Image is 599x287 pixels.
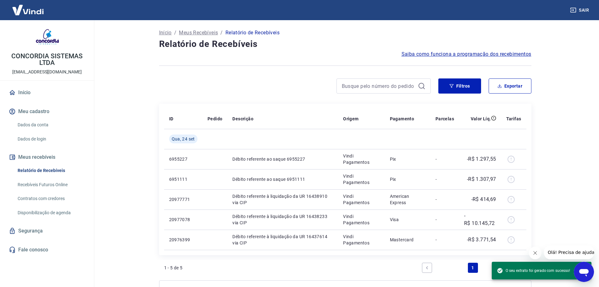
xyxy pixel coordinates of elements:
[569,4,591,16] button: Sair
[15,192,86,205] a: Contratos com credores
[343,116,358,122] p: Origem
[390,116,414,122] p: Pagamento
[390,193,425,206] p: American Express
[467,236,496,244] p: -R$ 3.771,54
[390,156,425,162] p: Pix
[435,176,454,182] p: -
[4,4,53,9] span: Olá! Precisa de ajuda?
[232,116,253,122] p: Descrição
[225,29,280,37] p: Relatório de Recebíveis
[471,196,496,203] p: -R$ 414,69
[8,0,48,20] img: Vindi
[169,196,197,203] p: 20977771
[343,173,380,186] p: Vindi Pagamentos
[471,116,491,122] p: Valor Líq.
[438,78,481,94] button: Filtros
[8,150,86,164] button: Meus recebíveis
[8,86,86,100] a: Início
[8,243,86,257] a: Fale conosco
[35,25,60,50] img: a68c8fd8-fab5-48c0-8bd6-9edace40e89e.jpeg
[15,164,86,177] a: Relatório de Recebíveis
[390,216,425,223] p: Visa
[232,233,333,246] p: Débito referente à liquidação da UR 16437614 via CIP
[402,50,531,58] a: Saiba como funciona a programação dos recebimentos
[467,175,496,183] p: -R$ 1.307,97
[220,29,223,37] p: /
[232,176,333,182] p: Débito referente ao saque 6951111
[435,237,454,243] p: -
[15,178,86,191] a: Recebíveis Futuros Online
[169,116,174,122] p: ID
[343,233,380,246] p: Vindi Pagamentos
[5,53,89,66] p: CONCORDIA SISTEMAS LTDA
[15,118,86,131] a: Dados da conta
[497,267,570,274] span: O seu extrato foi gerado com sucesso!
[390,237,425,243] p: Mastercard
[8,105,86,118] button: Meu cadastro
[169,237,197,243] p: 20976399
[489,78,531,94] button: Exportar
[343,153,380,165] p: Vindi Pagamentos
[435,116,454,122] p: Parcelas
[529,247,541,259] iframe: Fechar mensagem
[468,263,478,273] a: Page 1 is your current page
[15,133,86,146] a: Dados de login
[164,265,183,271] p: 1 - 5 de 5
[435,156,454,162] p: -
[467,155,496,163] p: -R$ 1.297,55
[208,116,222,122] p: Pedido
[435,196,454,203] p: -
[422,263,432,273] a: Previous page
[544,245,594,259] iframe: Mensagem da empresa
[12,69,82,75] p: [EMAIL_ADDRESS][DOMAIN_NAME]
[343,213,380,226] p: Vindi Pagamentos
[464,212,496,227] p: -R$ 10.145,72
[342,81,415,91] input: Busque pelo número do pedido
[343,193,380,206] p: Vindi Pagamentos
[179,29,218,37] a: Meus Recebíveis
[159,38,531,50] h4: Relatório de Recebíveis
[169,176,197,182] p: 6951111
[419,260,526,275] ul: Pagination
[232,193,333,206] p: Débito referente à liquidação da UR 16438910 via CIP
[15,206,86,219] a: Disponibilização de agenda
[232,156,333,162] p: Débito referente ao saque 6955227
[169,156,197,162] p: 6955227
[8,224,86,238] a: Segurança
[174,29,176,37] p: /
[574,262,594,282] iframe: Botão para abrir a janela de mensagens
[232,213,333,226] p: Débito referente à liquidação da UR 16438233 via CIP
[506,116,521,122] p: Tarifas
[435,216,454,223] p: -
[390,176,425,182] p: Pix
[169,216,197,223] p: 20977078
[172,136,195,142] span: Qua, 24 set
[159,29,172,37] a: Início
